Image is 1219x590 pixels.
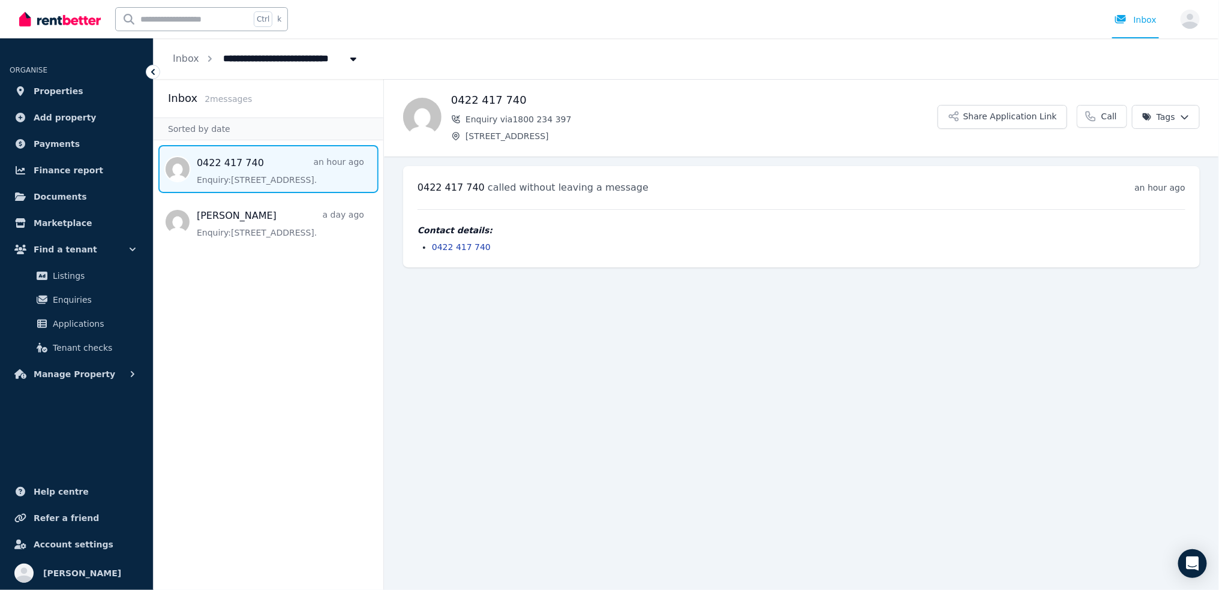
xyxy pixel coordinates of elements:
[10,132,143,156] a: Payments
[277,14,281,24] span: k
[173,53,199,64] a: Inbox
[418,182,485,193] span: 0422 417 740
[10,362,143,386] button: Manage Property
[34,537,113,552] span: Account settings
[34,484,89,499] span: Help centre
[53,293,134,307] span: Enquiries
[14,312,139,336] a: Applications
[10,237,143,261] button: Find a tenant
[34,163,103,177] span: Finance report
[14,336,139,360] a: Tenant checks
[1178,549,1207,578] div: Open Intercom Messenger
[10,158,143,182] a: Finance report
[10,480,143,504] a: Help centre
[154,38,379,79] nav: Breadcrumb
[53,341,134,355] span: Tenant checks
[10,506,143,530] a: Refer a friend
[10,106,143,130] a: Add property
[34,216,92,230] span: Marketplace
[14,264,139,288] a: Listings
[10,185,143,209] a: Documents
[53,269,134,283] span: Listings
[53,317,134,331] span: Applications
[43,566,121,580] span: [PERSON_NAME]
[19,10,101,28] img: RentBetter
[34,242,97,257] span: Find a tenant
[34,189,87,204] span: Documents
[1135,183,1185,192] time: an hour ago
[254,11,272,27] span: Ctrl
[10,66,47,74] span: ORGANISE
[466,130,938,142] span: [STREET_ADDRESS]
[403,98,442,136] img: 0422 417 740
[197,209,364,239] a: [PERSON_NAME]a day agoEnquiry:[STREET_ADDRESS].
[154,118,383,140] div: Sorted by date
[197,156,364,186] a: 0422 417 740an hour agoEnquiry:[STREET_ADDRESS].
[1132,105,1200,129] button: Tags
[938,105,1067,129] button: Share Application Link
[1142,111,1175,123] span: Tags
[418,224,1185,236] h4: Contact details:
[10,211,143,235] a: Marketplace
[1115,14,1157,26] div: Inbox
[432,242,491,252] a: 0422 417 740
[14,288,139,312] a: Enquiries
[34,511,99,525] span: Refer a friend
[168,90,197,107] h2: Inbox
[488,182,648,193] span: called without leaving a message
[34,84,83,98] span: Properties
[154,140,383,251] nav: Message list
[1077,105,1127,128] a: Call
[1101,110,1117,122] span: Call
[466,113,938,125] span: Enquiry via 1800 234 397
[34,367,115,381] span: Manage Property
[34,110,97,125] span: Add property
[10,79,143,103] a: Properties
[34,137,80,151] span: Payments
[10,532,143,556] a: Account settings
[451,92,938,109] h1: 0422 417 740
[205,94,252,104] span: 2 message s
